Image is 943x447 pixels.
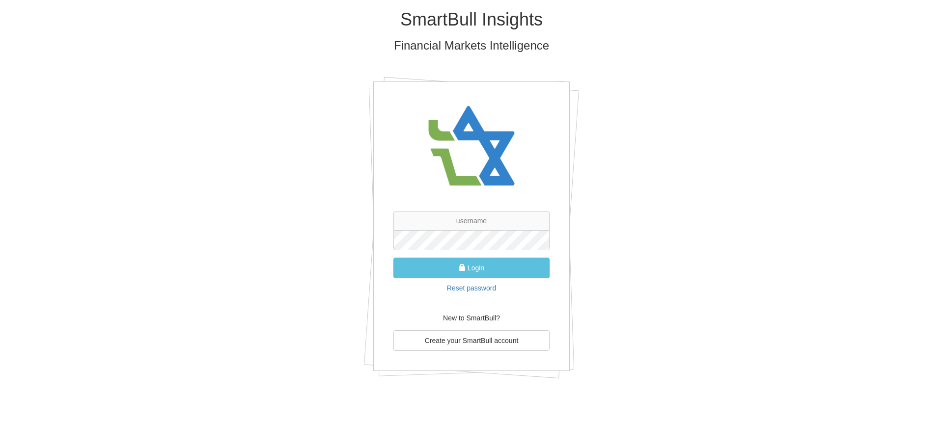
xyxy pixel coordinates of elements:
h3: Financial Markets Intelligence [184,39,759,52]
a: Reset password [447,284,496,292]
img: avatar [422,97,521,196]
h1: SmartBull Insights [184,10,759,29]
button: Login [393,258,550,278]
input: username [393,211,550,231]
span: New to SmartBull? [443,314,500,322]
a: Create your SmartBull account [393,330,550,351]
